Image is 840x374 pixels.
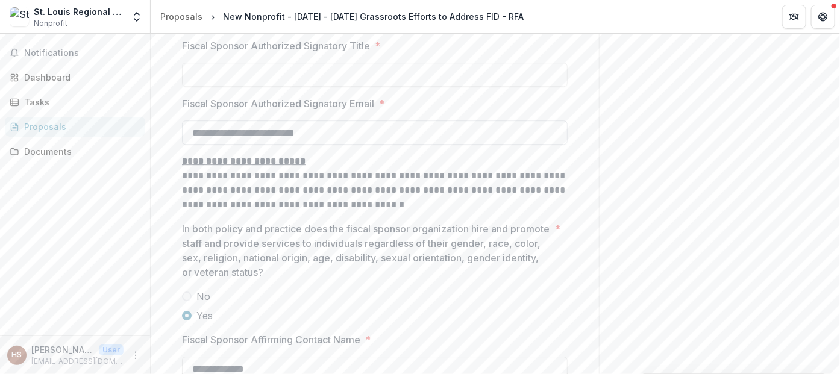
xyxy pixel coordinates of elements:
[12,351,22,359] div: Hannah Schleicher
[24,48,140,58] span: Notifications
[31,356,124,367] p: [EMAIL_ADDRESS][DOMAIN_NAME]
[182,222,550,279] p: In both policy and practice does the fiscal sponsor organization hire and promote staff and provi...
[128,348,143,363] button: More
[5,117,145,137] a: Proposals
[24,120,136,133] div: Proposals
[24,96,136,108] div: Tasks
[155,8,207,25] a: Proposals
[34,5,124,18] div: St. Louis Regional Suicide Prevention Coalition
[34,18,67,29] span: Nonprofit
[782,5,806,29] button: Partners
[99,344,124,355] p: User
[155,8,528,25] nav: breadcrumb
[182,332,360,347] p: Fiscal Sponsor Affirming Contact Name
[24,145,136,158] div: Documents
[24,71,136,84] div: Dashboard
[196,308,213,323] span: Yes
[223,10,524,23] div: New Nonprofit - [DATE] - [DATE] Grassroots Efforts to Address FID - RFA
[182,39,370,53] p: Fiscal Sponsor Authorized Signatory Title
[811,5,835,29] button: Get Help
[5,43,145,63] button: Notifications
[160,10,202,23] div: Proposals
[10,7,29,26] img: St. Louis Regional Suicide Prevention Coalition
[31,343,94,356] p: [PERSON_NAME]
[182,96,374,111] p: Fiscal Sponsor Authorized Signatory Email
[5,142,145,161] a: Documents
[5,92,145,112] a: Tasks
[5,67,145,87] a: Dashboard
[196,289,210,304] span: No
[128,5,145,29] button: Open entity switcher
